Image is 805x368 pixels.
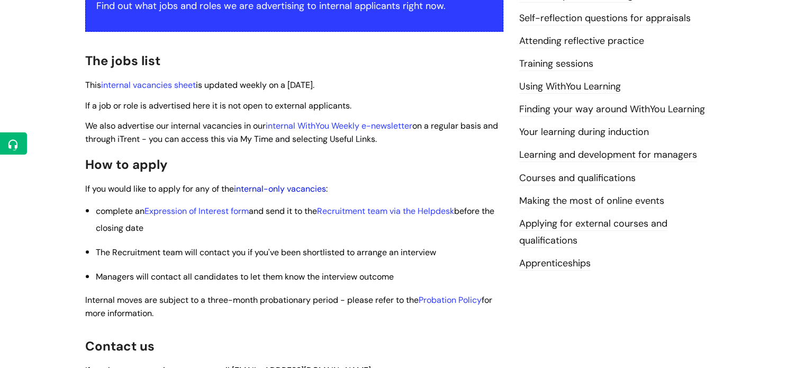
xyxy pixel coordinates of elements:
[85,338,155,354] span: Contact us
[85,294,492,319] span: I
[144,205,249,217] a: Expression of Interest form
[519,103,705,116] a: Finding your way around WithYou Learning
[519,12,691,25] a: Self-reflection questions for appraisals
[519,125,649,139] a: Your learning during induction
[85,79,314,91] span: This is updated weekly on a [DATE].
[85,120,498,145] span: We also advertise our internal vacancies in our on a regular basis and through iTrent - you can a...
[85,156,168,173] span: How to apply
[519,80,621,94] a: Using WithYou Learning
[266,120,412,131] a: internal WithYou Weekly e-newsletter
[519,172,636,185] a: Courses and qualifications
[85,183,328,194] span: If you would like to apply for any of the :
[519,217,667,248] a: Applying for external courses and qualifications
[96,271,394,282] span: Managers will contact all candidates to let them know the interview outcome
[96,205,494,234] span: and send it to the before the c
[519,257,591,271] a: Apprenticeships
[96,205,144,217] span: complete an
[85,294,492,319] span: nternal moves are subject to a three-month probationary period - please refer to the for more inf...
[519,57,593,71] a: Training sessions
[96,247,436,258] span: The Recruitment team will contact you if you've been shortlisted to arrange an interview
[101,79,196,91] a: internal vacancies sheet
[85,100,351,111] span: If a job or role is advertised here it is not open to external applicants.
[519,194,664,208] a: Making the most of online events
[234,183,326,194] a: internal-only vacancies
[519,34,644,48] a: Attending reflective practice
[419,294,482,306] a: Probation Policy
[317,205,454,217] a: Recruitment team via the Helpdesk
[519,148,697,162] a: Learning and development for managers
[85,52,160,69] span: The jobs list
[101,222,143,234] span: losing date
